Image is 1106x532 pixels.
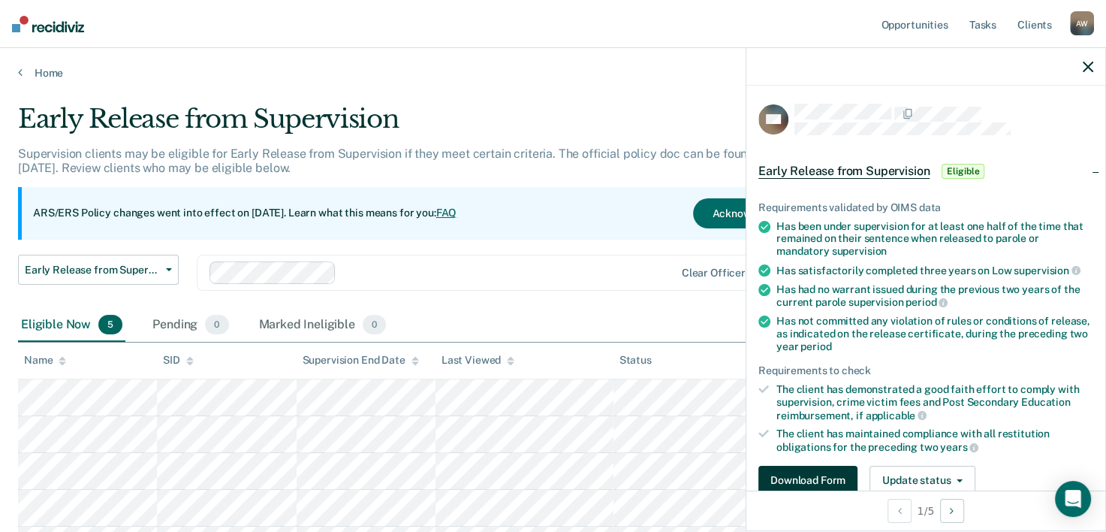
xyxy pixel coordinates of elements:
span: supervision [1014,264,1080,277]
div: Pending [149,309,231,342]
div: Has been under supervision for at least one half of the time that remained on their sentence when... [776,220,1093,258]
span: 0 [205,315,228,334]
span: period [906,296,948,308]
div: Last Viewed [441,354,514,367]
div: The client has maintained compliance with all restitution obligations for the preceding two [776,428,1093,453]
div: 1 / 5 [746,491,1105,530]
div: Has not committed any violation of rules or conditions of release, as indicated on the release ce... [776,315,1093,352]
span: years [940,441,978,453]
button: Acknowledge & Close [693,198,836,228]
span: 0 [363,315,386,334]
img: Recidiviz [12,16,84,32]
span: period [800,340,831,352]
span: Early Release from Supervision [25,264,160,277]
button: Next Opportunity [940,499,964,523]
div: Open Intercom Messenger [1055,481,1091,517]
div: Supervision End Date [303,354,419,367]
span: Eligible [942,164,984,179]
div: A W [1070,11,1094,35]
a: Navigate to form link [758,466,863,496]
a: FAQ [436,207,457,219]
p: Supervision clients may be eligible for Early Release from Supervision if they meet certain crite... [18,147,827,175]
div: Has had no warrant issued during the previous two years of the current parole supervision [776,283,1093,309]
span: 5 [98,315,122,334]
div: Status [619,354,652,367]
span: applicable [866,410,927,422]
div: Eligible Now [18,309,125,342]
div: SID [163,354,194,367]
p: ARS/ERS Policy changes went into effect on [DATE]. Learn what this means for you: [33,206,457,221]
button: Previous Opportunity [888,499,912,523]
div: Clear officers [682,267,751,280]
button: Update status [869,466,975,496]
div: Requirements to check [758,364,1093,377]
div: Marked Ineligible [256,309,390,342]
button: Download Form [758,466,857,496]
div: Name [24,354,66,367]
span: Early Release from Supervision [758,164,930,179]
div: Early Release from Supervision [18,104,848,147]
div: Has satisfactorily completed three years on Low [776,264,1093,277]
span: supervision [832,245,887,257]
a: Home [18,66,1088,80]
div: Requirements validated by OIMS data [758,201,1093,214]
div: The client has demonstrated a good faith effort to comply with supervision, crime victim fees and... [776,383,1093,422]
div: Early Release from SupervisionEligible [746,147,1105,195]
